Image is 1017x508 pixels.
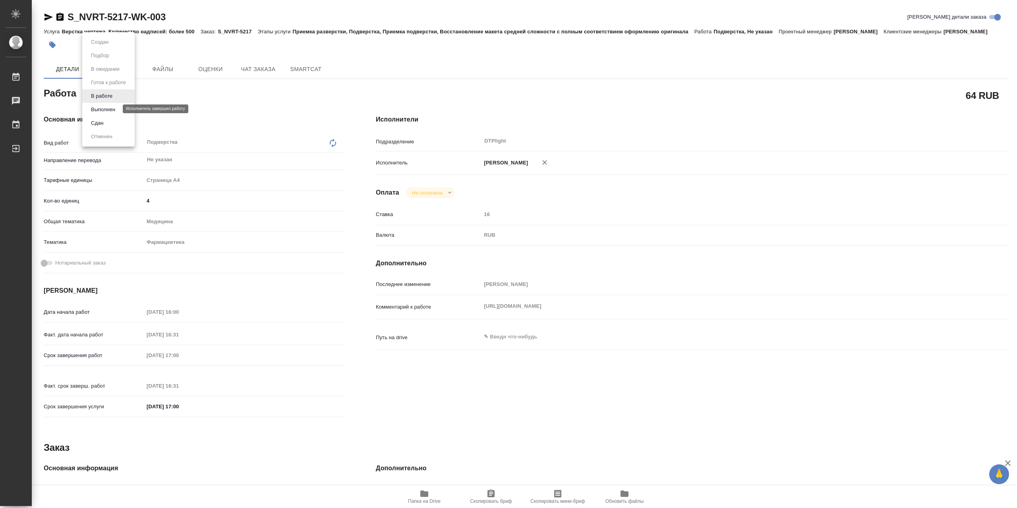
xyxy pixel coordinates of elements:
[89,51,112,60] button: Подбор
[89,132,115,141] button: Отменен
[89,65,122,73] button: В ожидании
[89,92,115,100] button: В работе
[89,38,111,46] button: Создан
[89,119,106,127] button: Сдан
[89,105,118,114] button: Выполнен
[89,78,128,87] button: Готов к работе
